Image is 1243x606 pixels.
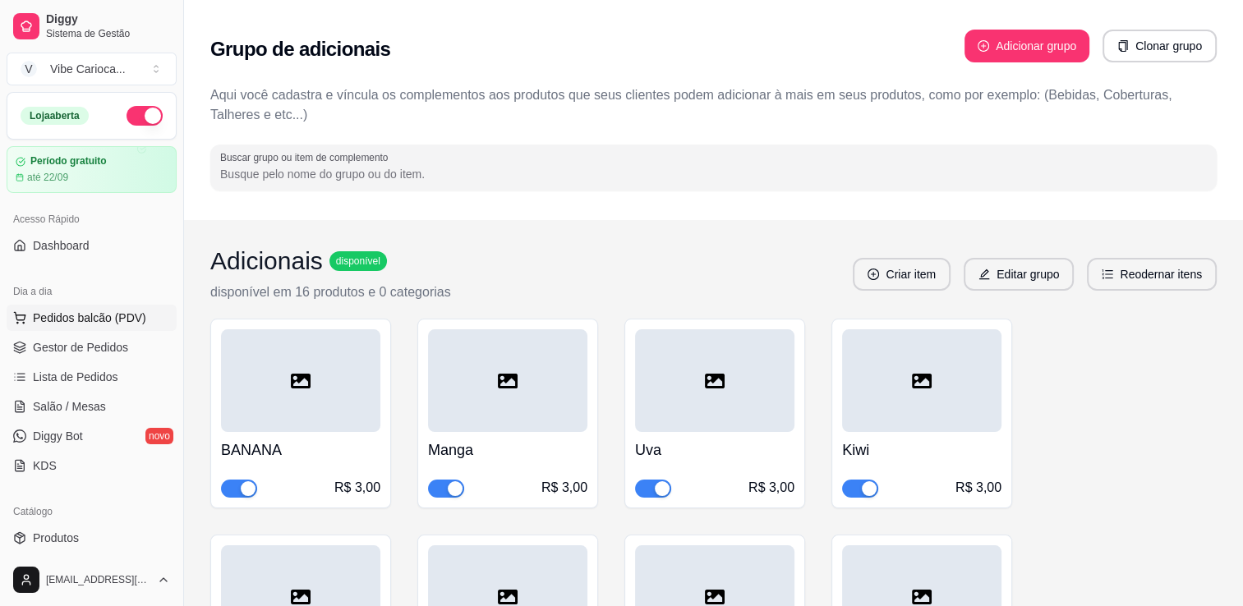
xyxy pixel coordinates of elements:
[748,478,794,498] div: R$ 3,00
[33,310,146,326] span: Pedidos balcão (PDV)
[7,146,177,193] a: Período gratuitoaté 22/09
[33,428,83,444] span: Diggy Bot
[21,107,89,125] div: Loja aberta
[7,7,177,46] a: DiggySistema de Gestão
[428,438,587,461] h4: Manga
[46,27,170,40] span: Sistema de Gestão
[27,171,68,184] article: até 22/09
[7,232,177,259] a: Dashboard
[978,269,990,280] span: edit
[33,369,118,385] span: Lista de Pedidos
[1117,40,1129,52] span: copy
[868,269,879,280] span: plus-circle
[7,206,177,232] div: Acesso Rápido
[541,478,587,498] div: R$ 3,00
[210,36,390,62] h2: Grupo de adicionais
[210,282,451,302] p: disponível em 16 produtos e 0 categorias
[842,438,1001,461] h4: Kiwi
[30,155,107,168] article: Período gratuito
[1087,258,1217,291] button: ordered-listReodernar itens
[978,40,989,52] span: plus-circle
[50,61,126,77] div: Vibe Carioca ...
[955,478,1001,498] div: R$ 3,00
[7,560,177,599] button: [EMAIL_ADDRESS][DOMAIN_NAME]
[7,305,177,331] button: Pedidos balcão (PDV)
[21,61,37,77] span: V
[334,478,380,498] div: R$ 3,00
[127,106,163,126] button: Alterar Status
[7,498,177,525] div: Catálogo
[964,258,1074,291] button: editEditar grupo
[220,150,394,164] label: Buscar grupo ou item de complemento
[33,530,79,546] span: Produtos
[33,237,90,254] span: Dashboard
[635,438,794,461] h4: Uva
[7,525,177,551] a: Produtos
[46,573,150,586] span: [EMAIL_ADDRESS][DOMAIN_NAME]
[220,166,1207,182] input: Buscar grupo ou item de complemento
[33,398,106,415] span: Salão / Mesas
[7,452,177,479] a: KDS
[853,258,951,291] button: plus-circleCriar item
[333,255,384,268] span: disponível
[964,30,1089,62] button: plus-circleAdicionar grupo
[1103,30,1217,62] button: copyClonar grupo
[46,12,170,27] span: Diggy
[7,278,177,305] div: Dia a dia
[7,423,177,449] a: Diggy Botnovo
[221,438,380,461] h4: BANANA
[7,364,177,390] a: Lista de Pedidos
[33,457,57,474] span: KDS
[7,53,177,85] button: Select a team
[7,334,177,360] a: Gestor de Pedidos
[210,246,323,276] h3: Adicionais
[210,85,1217,125] p: Aqui você cadastra e víncula os complementos aos produtos que seus clientes podem adicionar à mai...
[1102,269,1113,280] span: ordered-list
[7,393,177,420] a: Salão / Mesas
[33,339,128,356] span: Gestor de Pedidos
